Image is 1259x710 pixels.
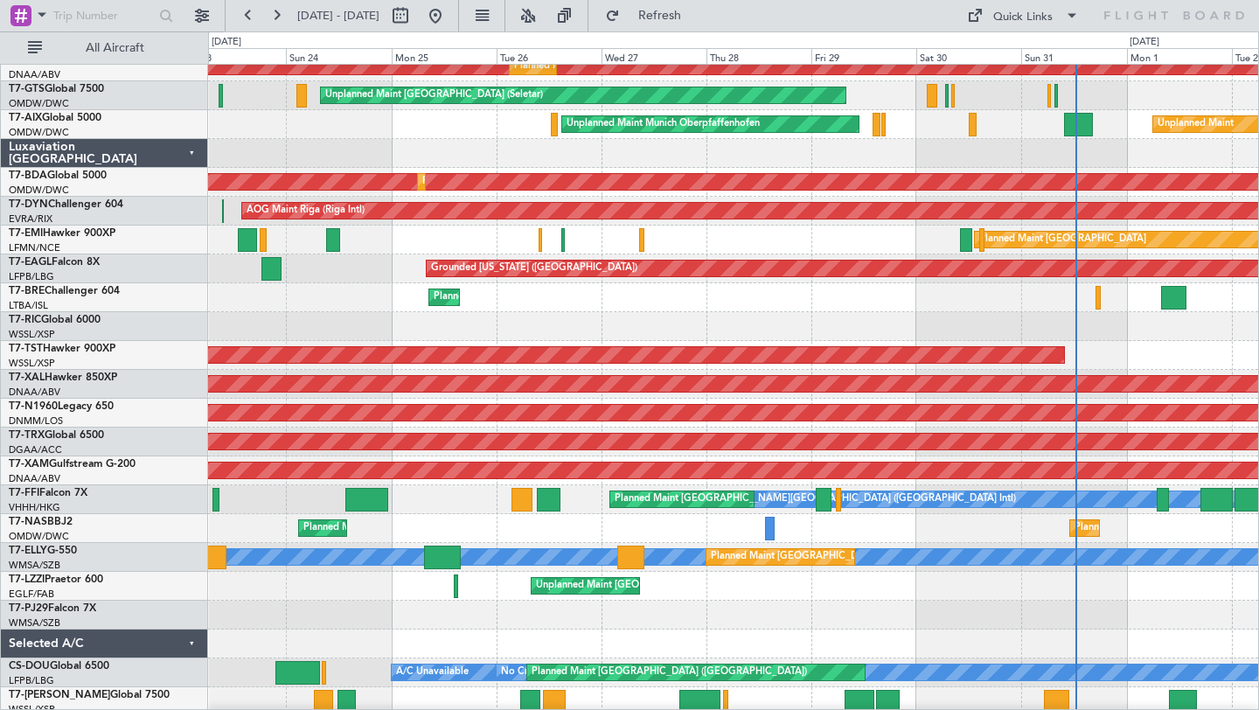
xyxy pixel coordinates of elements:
span: T7-AIX [9,113,42,123]
div: Unplanned Maint Munich Oberpfaffenhofen [567,111,760,137]
a: T7-TRXGlobal 6500 [9,430,104,441]
span: T7-FFI [9,488,39,498]
span: T7-[PERSON_NAME] [9,690,110,700]
a: DNAA/ABV [9,386,60,399]
a: WSSL/XSP [9,328,55,341]
span: Refresh [623,10,697,22]
a: EGLF/FAB [9,588,54,601]
a: T7-ELLYG-550 [9,546,77,556]
div: Planned Maint Warsaw ([GEOGRAPHIC_DATA]) [434,284,644,310]
div: Planned Maint [GEOGRAPHIC_DATA] [979,226,1146,253]
div: Planned Maint [GEOGRAPHIC_DATA] ([GEOGRAPHIC_DATA]) [532,659,807,686]
div: Unplanned Maint [GEOGRAPHIC_DATA] ([GEOGRAPHIC_DATA]) [536,573,824,599]
div: Sun 31 [1021,48,1126,64]
div: Tue 26 [497,48,602,64]
a: T7-LZZIPraetor 600 [9,574,103,585]
div: Planned Maint Dubai (Al Maktoum Intl) [514,53,686,80]
div: Sat 23 [181,48,286,64]
div: [PERSON_NAME][GEOGRAPHIC_DATA] ([GEOGRAPHIC_DATA] Intl) [711,486,1016,512]
span: T7-BRE [9,286,45,296]
div: Planned Maint [GEOGRAPHIC_DATA] ([GEOGRAPHIC_DATA] Intl) [615,486,907,512]
div: [DATE] [212,35,241,50]
a: WMSA/SZB [9,616,60,630]
span: T7-GTS [9,84,45,94]
span: T7-BDA [9,171,47,181]
span: T7-EAGL [9,257,52,268]
div: Fri 29 [811,48,916,64]
input: Trip Number [53,3,154,29]
a: T7-DYNChallenger 604 [9,199,123,210]
a: T7-TSTHawker 900XP [9,344,115,354]
span: CS-DOU [9,661,50,672]
div: Wed 27 [602,48,706,64]
a: T7-FFIFalcon 7X [9,488,87,498]
span: T7-TRX [9,430,45,441]
div: A/C Unavailable [396,659,469,686]
a: EVRA/RIX [9,212,52,226]
a: WMSA/SZB [9,559,60,572]
div: Quick Links [993,9,1053,26]
a: T7-N1960Legacy 650 [9,401,114,412]
span: T7-PJ29 [9,603,48,614]
button: All Aircraft [19,34,190,62]
a: LFMN/NCE [9,241,60,254]
span: T7-ELLY [9,546,47,556]
div: Sat 30 [916,48,1021,64]
a: T7-EMIHawker 900XP [9,228,115,239]
div: [DATE] [1130,35,1159,50]
a: T7-BDAGlobal 5000 [9,171,107,181]
button: Quick Links [958,2,1088,30]
a: T7-XALHawker 850XP [9,372,117,383]
a: T7-RICGlobal 6000 [9,315,101,325]
span: T7-DYN [9,199,48,210]
span: All Aircraft [45,42,184,54]
div: Grounded [US_STATE] ([GEOGRAPHIC_DATA]) [431,255,637,282]
a: T7-AIXGlobal 5000 [9,113,101,123]
button: Refresh [597,2,702,30]
span: T7-NAS [9,517,47,527]
a: OMDW/DWC [9,97,69,110]
a: OMDW/DWC [9,126,69,139]
div: Thu 28 [706,48,811,64]
div: Sun 24 [286,48,391,64]
a: OMDW/DWC [9,530,69,543]
div: No Crew [501,659,541,686]
a: VHHH/HKG [9,501,60,514]
div: Unplanned Maint [GEOGRAPHIC_DATA] (Seletar) [325,82,543,108]
a: CS-DOUGlobal 6500 [9,661,109,672]
a: LFPB/LBG [9,270,54,283]
div: Mon 1 [1127,48,1232,64]
a: WSSL/XSP [9,357,55,370]
a: T7-[PERSON_NAME]Global 7500 [9,690,170,700]
div: Planned Maint Dubai (Al Maktoum Intl) [422,169,595,195]
a: T7-BREChallenger 604 [9,286,120,296]
div: Planned Maint Abuja ([PERSON_NAME] Intl) [303,515,500,541]
a: T7-PJ29Falcon 7X [9,603,96,614]
a: T7-XAMGulfstream G-200 [9,459,136,470]
div: Unplanned Maint [1158,111,1234,137]
a: DNMM/LOS [9,414,63,428]
span: T7-EMI [9,228,43,239]
span: [DATE] - [DATE] [297,8,379,24]
span: T7-XAM [9,459,49,470]
a: OMDW/DWC [9,184,69,197]
span: T7-LZZI [9,574,45,585]
a: T7-NASBBJ2 [9,517,73,527]
div: Planned Maint [GEOGRAPHIC_DATA] (Sultan [PERSON_NAME] [PERSON_NAME] - Subang) [711,544,1118,570]
div: Mon 25 [392,48,497,64]
div: AOG Maint Riga (Riga Intl) [247,198,365,224]
span: T7-TST [9,344,43,354]
a: T7-EAGLFalcon 8X [9,257,100,268]
span: T7-RIC [9,315,41,325]
a: DGAA/ACC [9,443,62,456]
a: T7-GTSGlobal 7500 [9,84,104,94]
a: LFPB/LBG [9,674,54,687]
span: T7-N1960 [9,401,58,412]
a: LTBA/ISL [9,299,48,312]
a: DNAA/ABV [9,472,60,485]
a: DNAA/ABV [9,68,60,81]
span: T7-XAL [9,372,45,383]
